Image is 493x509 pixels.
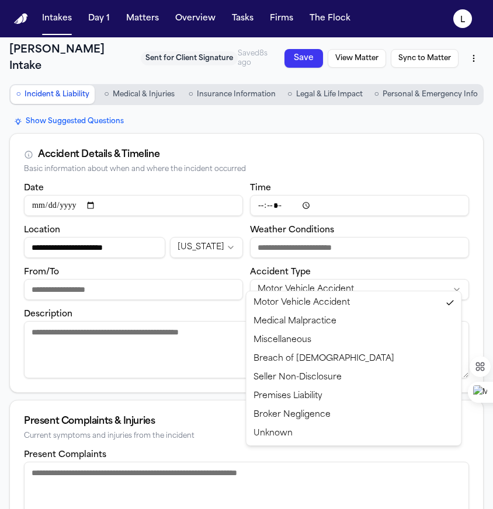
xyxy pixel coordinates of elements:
span: Broker Negligence [254,409,331,421]
span: Motor Vehicle Accident [254,297,350,309]
span: Unknown [254,428,293,440]
span: Breach of [DEMOGRAPHIC_DATA] [254,353,394,365]
span: Miscellaneous [254,334,311,346]
span: Medical Malpractice [254,316,336,327]
span: Seller Non-Disclosure [254,372,342,384]
span: Premises Liability [254,391,322,402]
